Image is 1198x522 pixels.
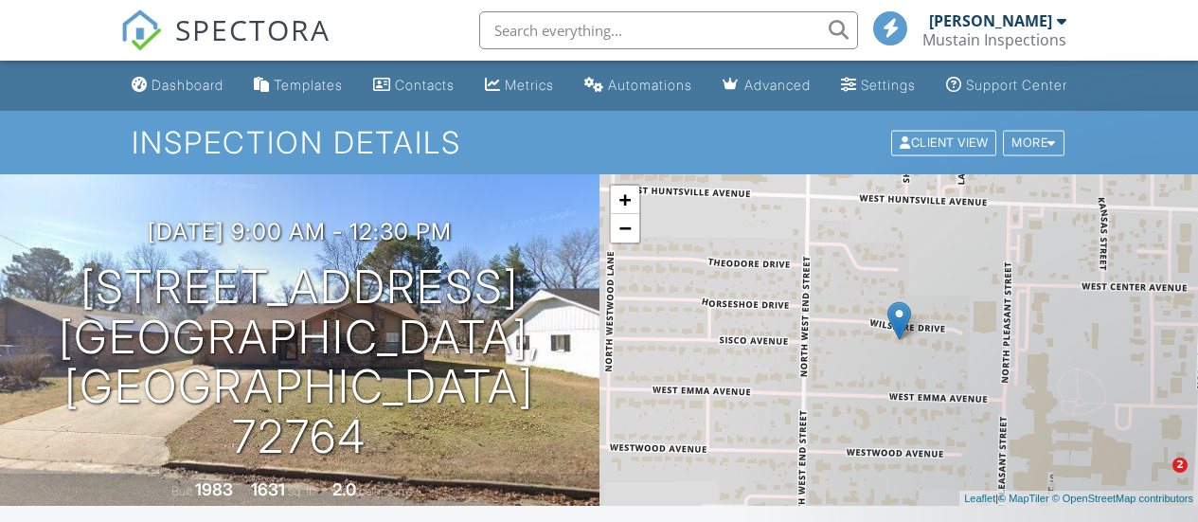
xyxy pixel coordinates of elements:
div: 1631 [251,479,285,499]
span: sq. ft. [288,484,314,498]
div: Automations [608,77,692,93]
a: Client View [889,135,1001,149]
div: Advanced [744,77,811,93]
div: Settings [861,77,916,93]
div: Contacts [395,77,455,93]
input: Search everything... [479,11,858,49]
a: SPECTORA [120,26,331,65]
a: Contacts [366,68,462,103]
span: bathrooms [359,484,413,498]
iframe: Intercom live chat [1134,458,1179,503]
a: Dashboard [124,68,231,103]
div: [PERSON_NAME] [929,11,1052,30]
a: Advanced [715,68,818,103]
a: Zoom out [611,214,639,243]
img: The Best Home Inspection Software - Spectora [120,9,162,51]
div: Client View [891,130,996,155]
a: © OpenStreetMap contributors [1052,493,1193,504]
a: Zoom in [611,186,639,214]
span: Built [171,484,192,498]
h1: [STREET_ADDRESS] [GEOGRAPHIC_DATA], [GEOGRAPHIC_DATA] 72764 [30,262,569,462]
h3: [DATE] 9:00 am - 12:30 pm [148,219,452,244]
a: Support Center [939,68,1075,103]
a: Templates [246,68,350,103]
div: | [959,491,1198,507]
a: Settings [833,68,923,103]
a: Automations (Basic) [577,68,700,103]
span: 2 [1172,458,1188,473]
div: Dashboard [152,77,224,93]
div: Support Center [966,77,1067,93]
div: 2.0 [332,479,356,499]
div: Metrics [505,77,554,93]
h1: Inspection Details [132,126,1065,159]
span: SPECTORA [175,9,331,49]
a: © MapTiler [998,493,1049,504]
a: Leaflet [964,493,995,504]
div: Templates [274,77,343,93]
div: Mustain Inspections [922,30,1066,49]
div: 1983 [195,479,233,499]
a: Metrics [477,68,562,103]
div: More [1003,130,1064,155]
